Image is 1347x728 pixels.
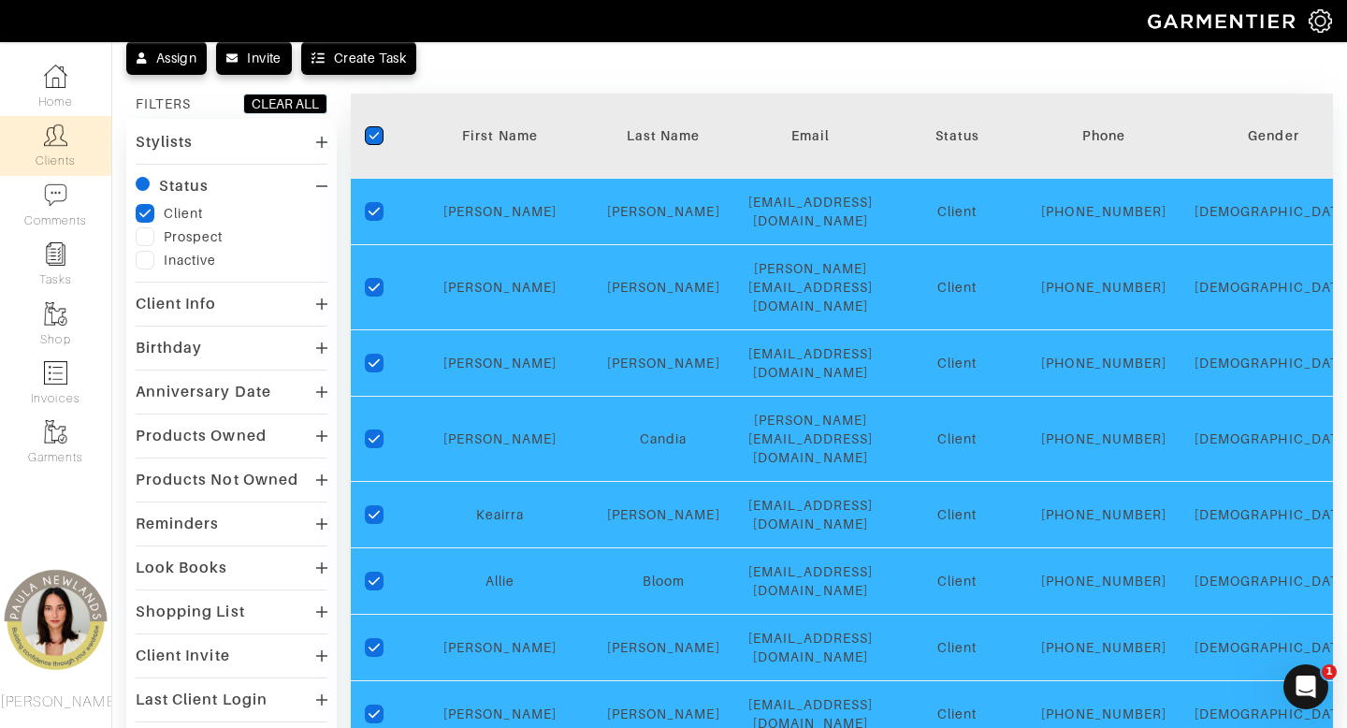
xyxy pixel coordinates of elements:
a: [PERSON_NAME] [607,706,720,721]
div: [PHONE_NUMBER] [1041,278,1166,297]
a: [PERSON_NAME] [443,204,557,219]
button: CLEAR ALL [243,94,327,114]
div: Reminders [136,515,219,533]
a: [PERSON_NAME] [443,431,557,446]
a: [PERSON_NAME] [443,706,557,721]
div: Stylists [136,133,193,152]
div: Prospect [164,227,223,246]
iframe: Intercom live chat [1283,664,1328,709]
a: [PERSON_NAME] [607,507,720,522]
a: [PERSON_NAME] [443,640,557,655]
img: comment-icon-a0a6a9ef722e966f86d9cbdc48e553b5cf19dbc54f86b18d962a5391bc8f6eb6.png [44,183,67,207]
div: [PHONE_NUMBER] [1041,354,1166,372]
th: Toggle SortBy [887,94,1027,179]
div: [EMAIL_ADDRESS][DOMAIN_NAME] [748,496,874,533]
a: [PERSON_NAME] [607,640,720,655]
div: Client Info [136,295,217,313]
div: [EMAIL_ADDRESS][DOMAIN_NAME] [748,193,874,230]
a: [PERSON_NAME] [443,280,557,295]
img: orders-icon-0abe47150d42831381b5fb84f609e132dff9fe21cb692f30cb5eec754e2cba89.png [44,361,67,385]
div: [EMAIL_ADDRESS][DOMAIN_NAME] [748,562,874,600]
a: Allie [485,574,514,589]
div: [PHONE_NUMBER] [1041,505,1166,524]
div: Invite [247,49,281,67]
div: Last Client Login [136,691,268,709]
div: Client [901,354,1013,372]
div: Client [901,505,1013,524]
div: Last Name [607,126,720,145]
a: Candia [640,431,687,446]
button: Assign [126,41,207,75]
div: Client [901,202,1013,221]
div: Client [901,278,1013,297]
a: [PERSON_NAME] [607,356,720,371]
img: clients-icon-6bae9207a08558b7cb47a8932f037763ab4055f8c8b6bfacd5dc20c3e0201464.png [44,124,67,147]
div: Status [901,126,1013,145]
div: Client [901,705,1013,723]
div: Client Invite [136,647,230,665]
div: [PHONE_NUMBER] [1041,572,1166,590]
div: [PERSON_NAME][EMAIL_ADDRESS][DOMAIN_NAME] [748,259,874,315]
div: [PHONE_NUMBER] [1041,430,1166,448]
div: [EMAIL_ADDRESS][DOMAIN_NAME] [748,344,874,382]
div: [PHONE_NUMBER] [1041,638,1166,657]
a: [PERSON_NAME] [607,204,720,219]
div: First Name [421,126,579,145]
th: Toggle SortBy [407,94,593,179]
img: dashboard-icon-dbcd8f5a0b271acd01030246c82b418ddd0df26cd7fceb0bd07c9910d44c42f6.png [44,65,67,88]
div: Inactive [164,251,216,269]
div: Birthday [136,339,202,357]
div: Assign [156,49,196,67]
div: Products Owned [136,427,267,445]
div: FILTERS [136,95,191,113]
div: Shopping List [136,603,245,621]
button: Invite [216,41,292,75]
div: [PHONE_NUMBER] [1041,202,1166,221]
div: Status [159,177,209,196]
div: Client [164,204,203,223]
div: Client [901,430,1013,448]
div: Create Task [334,49,406,67]
img: garmentier-logo-header-white-b43fb05a5012e4ada735d5af1a66efaba907eab6374d6393d1fbf88cb4ef424d.png [1138,5,1309,37]
div: CLEAR ALL [252,95,319,113]
a: [PERSON_NAME] [607,280,720,295]
div: Look Books [136,559,228,577]
img: garments-icon-b7da505a4dc4fd61783c78ac3ca0ef83fa9d6f193b1c9dc38574b1d14d53ca28.png [44,302,67,326]
img: reminder-icon-8004d30b9f0a5d33ae49ab947aed9ed385cf756f9e5892f1edd6e32f2345188e.png [44,242,67,266]
button: Create Task [301,41,416,75]
th: Toggle SortBy [593,94,734,179]
div: [PHONE_NUMBER] [1041,705,1166,723]
div: Phone [1041,126,1166,145]
span: 1 [1322,664,1337,679]
div: Products Not Owned [136,471,298,489]
div: Client [901,572,1013,590]
div: [PERSON_NAME][EMAIL_ADDRESS][DOMAIN_NAME] [748,411,874,467]
div: [EMAIL_ADDRESS][DOMAIN_NAME] [748,629,874,666]
a: [PERSON_NAME] [443,356,557,371]
a: Keairra [476,507,524,522]
div: Client [901,638,1013,657]
img: garments-icon-b7da505a4dc4fd61783c78ac3ca0ef83fa9d6f193b1c9dc38574b1d14d53ca28.png [44,420,67,444]
div: Anniversary Date [136,383,271,401]
div: Email [748,126,874,145]
a: Bloom [643,574,685,589]
img: gear-icon-white-bd11855cb880d31180b6d7d6211b90ccbf57a29d726f0c71d8c61bd08dd39cc2.png [1309,9,1332,33]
